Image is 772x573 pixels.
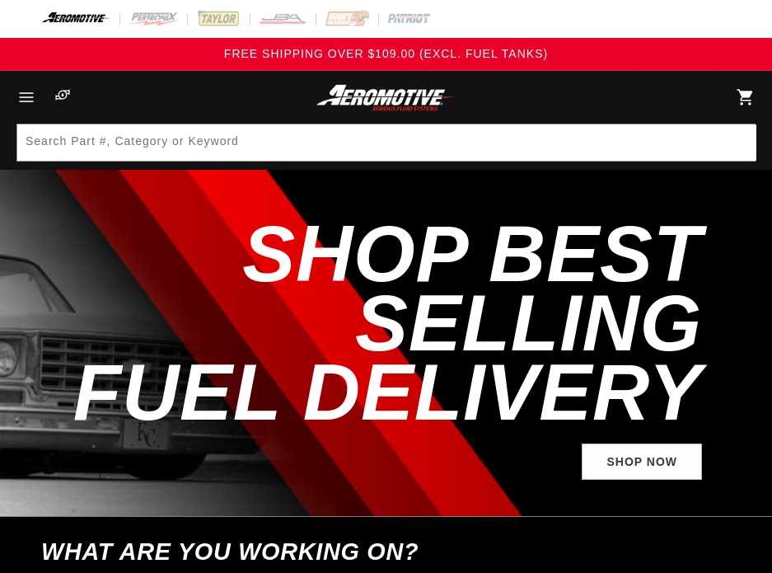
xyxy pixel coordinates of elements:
[313,84,459,111] img: Aeromotive
[582,444,702,481] a: Shop Now
[17,124,756,161] input: Search Part #, Category or Keyword
[224,47,548,60] span: FREE SHIPPING OVER $109.00 (EXCL. FUEL TANKS)
[41,219,702,427] h2: SHOP BEST SELLING FUEL DELIVERY
[718,124,755,161] button: Search Part #, Category or Keyword
[8,71,44,124] summary: Menu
